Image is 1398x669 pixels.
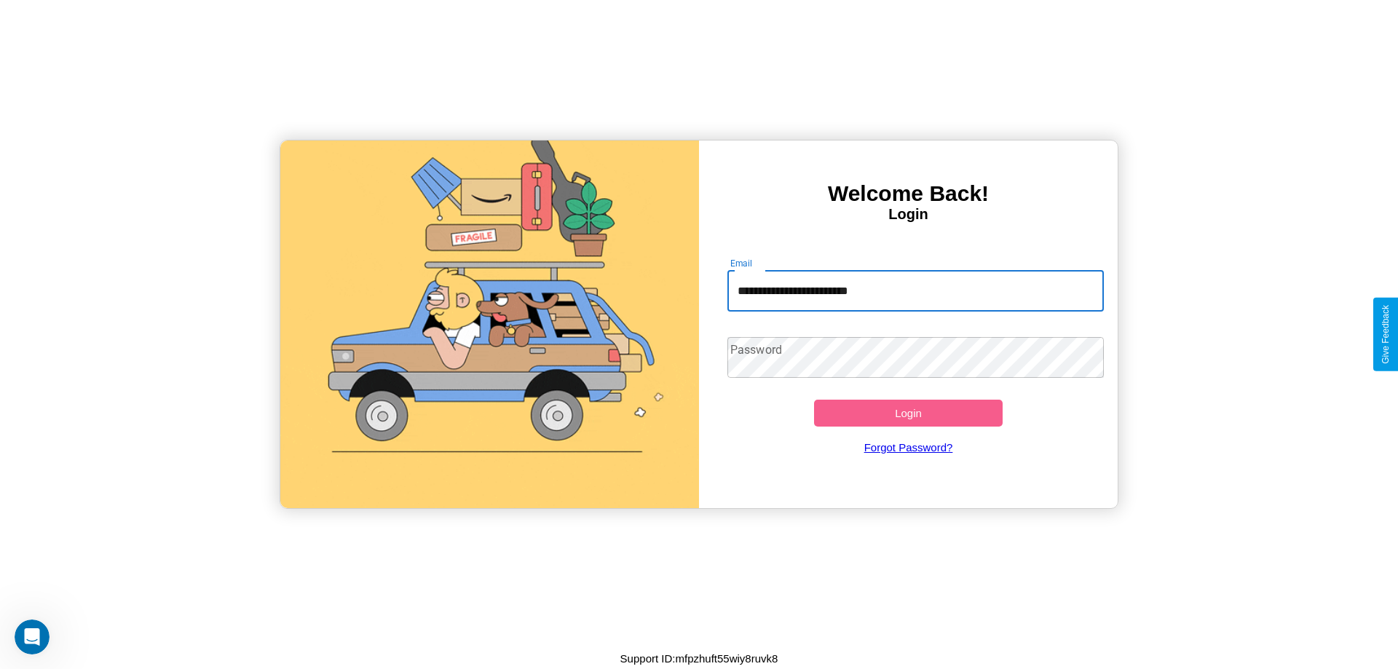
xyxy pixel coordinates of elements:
img: gif [280,140,699,508]
p: Support ID: mfpzhuft55wiy8ruvk8 [620,649,778,668]
label: Email [730,257,753,269]
a: Forgot Password? [720,427,1097,468]
h4: Login [699,206,1118,223]
div: Give Feedback [1381,305,1391,364]
iframe: Intercom live chat [15,619,50,654]
h3: Welcome Back! [699,181,1118,206]
button: Login [814,400,1003,427]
